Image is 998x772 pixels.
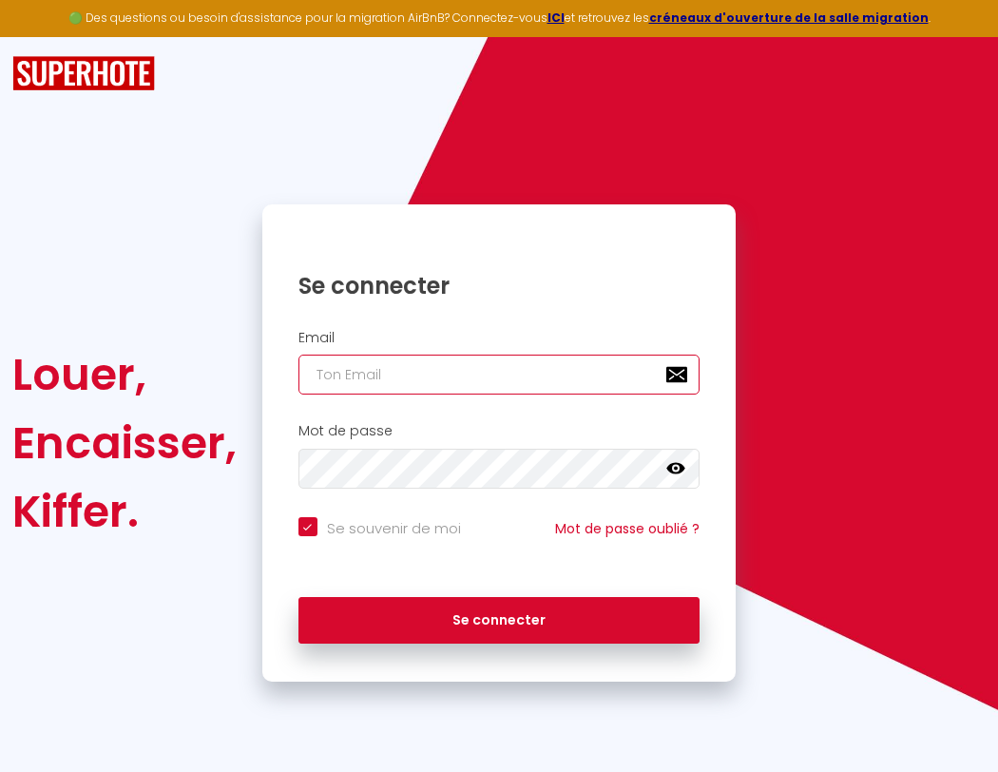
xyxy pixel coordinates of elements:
[649,10,929,26] a: créneaux d'ouverture de la salle migration
[12,340,237,409] div: Louer,
[12,477,237,546] div: Kiffer.
[547,10,565,26] a: ICI
[298,271,701,300] h1: Se connecter
[15,8,72,65] button: Ouvrir le widget de chat LiveChat
[12,56,155,91] img: SuperHote logo
[298,597,701,645] button: Se connecter
[12,409,237,477] div: Encaisser,
[298,423,701,439] h2: Mot de passe
[298,330,701,346] h2: Email
[555,519,700,538] a: Mot de passe oublié ?
[298,355,701,395] input: Ton Email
